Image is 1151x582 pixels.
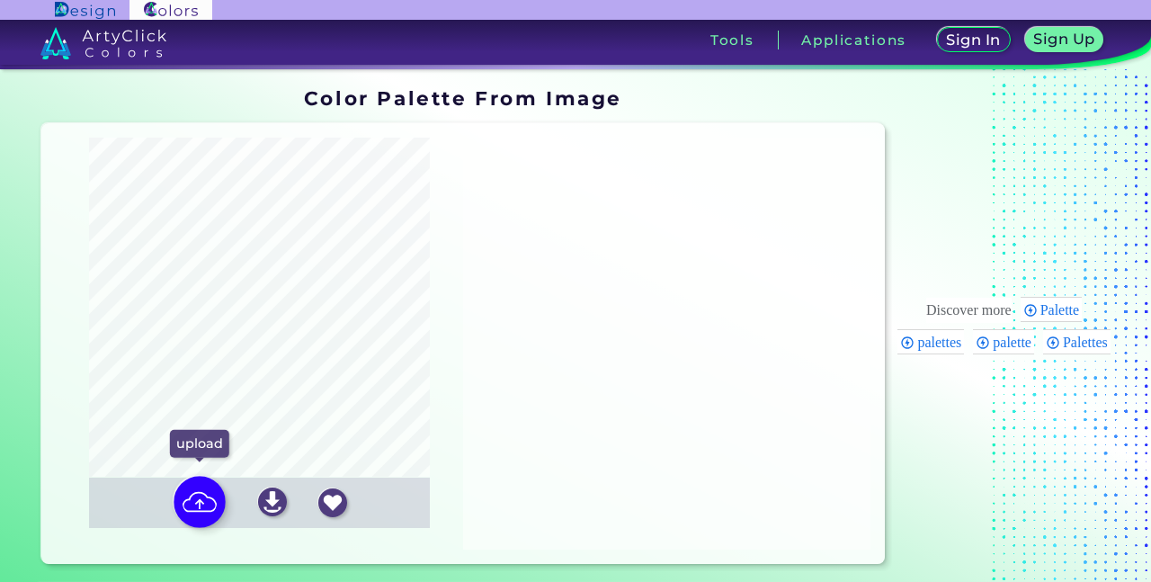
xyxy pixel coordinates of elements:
img: icon picture [174,476,226,528]
p: upload [169,430,228,457]
h1: Color Palette From Image [304,85,622,112]
h5: Sign Up [1036,32,1093,46]
img: icon_favourite_white.svg [318,488,347,517]
h3: Applications [801,33,906,47]
div: Palettes [1043,329,1111,354]
span: Palette [1040,302,1085,318]
span: Palettes [1063,335,1113,350]
div: Palette [1021,297,1083,322]
div: palette [973,329,1034,354]
a: Sign Up [1028,29,1100,52]
span: palettes [917,335,967,350]
div: These are topics related to the article that might interest you [926,298,1012,323]
img: ArtyClick Design logo [55,2,115,19]
img: icon_download_white.svg [258,488,287,516]
img: logo_artyclick_colors_white.svg [40,27,167,59]
h3: Tools [710,33,754,47]
h5: Sign In [949,33,999,47]
div: palettes [897,329,964,354]
span: palette [993,335,1037,350]
a: Sign In [940,29,1007,52]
